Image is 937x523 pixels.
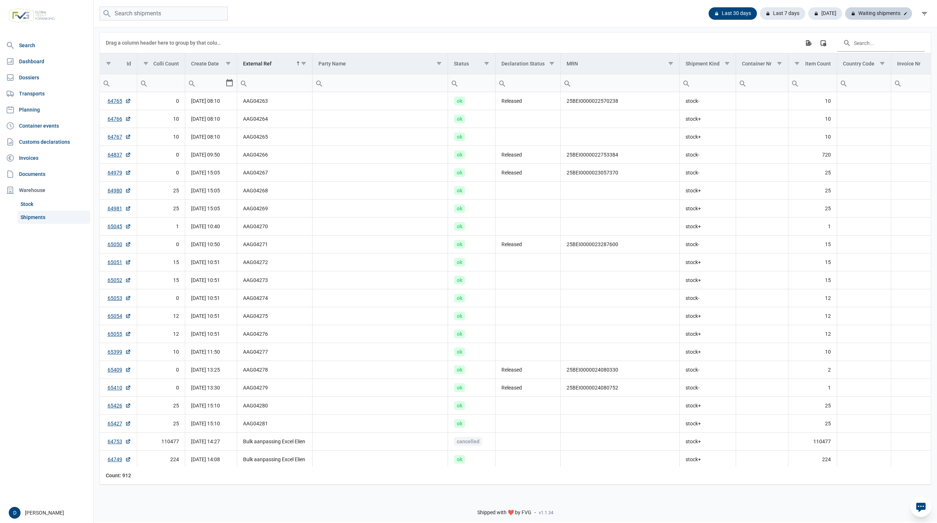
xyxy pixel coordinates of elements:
[501,61,545,67] div: Declaration Status
[561,74,679,92] input: Filter cell
[454,294,465,302] span: ok
[496,74,561,92] td: Filter cell
[777,61,782,66] span: Show filter options for column 'Container Nr'
[237,379,312,397] td: AAG04279
[237,397,312,415] td: AAG04280
[191,116,220,122] span: [DATE] 08:10
[802,36,815,49] div: Export all data to Excel
[679,415,736,433] td: stock+
[237,343,312,361] td: AAG04277
[679,164,736,182] td: stock-
[191,367,220,373] span: [DATE] 13:25
[191,188,220,193] span: [DATE] 15:05
[891,74,904,92] div: Search box
[788,200,837,218] td: 25
[788,236,837,253] td: 15
[312,53,448,74] td: Column Party Name
[454,258,465,267] span: ok
[454,97,465,105] span: ok
[237,253,312,271] td: AAG04272
[237,110,312,128] td: AAG04264
[454,437,482,446] span: cancelled
[143,61,149,66] span: Show filter options for column 'Colli Count'
[237,74,250,92] div: Search box
[788,218,837,236] td: 1
[191,152,220,158] span: [DATE] 09:50
[237,146,312,164] td: AAG04266
[137,182,185,200] td: 25
[237,128,312,146] td: AAG04265
[108,294,131,302] a: 65053
[788,74,802,92] div: Search box
[496,74,560,92] input: Filter cell
[788,451,837,469] td: 224
[243,61,272,67] div: External Ref
[837,34,925,52] input: Search in the data grid
[561,236,680,253] td: 25BEI0000023287600
[496,379,561,397] td: Released
[679,451,736,469] td: stock+
[137,451,185,469] td: 224
[679,128,736,146] td: stock+
[137,271,185,289] td: 15
[788,415,837,433] td: 25
[108,241,131,248] a: 65050
[760,7,805,20] div: Last 7 days
[679,200,736,218] td: stock+
[788,433,837,451] td: 110477
[561,146,680,164] td: 25BEI0000022753384
[788,343,837,361] td: 10
[788,325,837,343] td: 12
[736,53,788,74] td: Column Container Nr
[679,236,736,253] td: stock-
[3,135,90,149] a: Customs declarations
[736,74,749,92] div: Search box
[108,420,131,427] a: 65427
[679,253,736,271] td: stock+
[679,53,736,74] td: Column Shipment Kind
[137,74,185,92] input: Filter cell
[454,455,465,464] span: ok
[549,61,555,66] span: Show filter options for column 'Declaration Status'
[106,61,111,66] span: Show filter options for column 'Id'
[3,102,90,117] a: Planning
[686,61,720,67] div: Shipment Kind
[108,438,131,445] a: 64753
[108,330,131,338] a: 65055
[788,53,837,74] td: Column Item Count
[679,307,736,325] td: stock+
[496,146,561,164] td: Released
[788,289,837,307] td: 12
[137,361,185,379] td: 0
[436,61,442,66] span: Show filter options for column 'Party Name'
[108,97,131,105] a: 64765
[191,259,220,265] span: [DATE] 10:51
[808,7,842,20] div: [DATE]
[448,74,496,92] td: Filter cell
[191,439,220,444] span: [DATE] 14:27
[312,74,448,92] td: Filter cell
[680,74,736,92] input: Filter cell
[108,187,131,194] a: 64980
[237,218,312,236] td: AAG04270
[108,456,131,463] a: 64749
[788,182,837,200] td: 25
[454,168,465,177] span: ok
[742,61,772,67] div: Container Nr
[448,74,495,92] input: Filter cell
[108,259,131,266] a: 65051
[137,325,185,343] td: 12
[837,53,891,74] td: Column Country Code
[100,53,137,74] td: Column Id
[137,128,185,146] td: 10
[9,507,20,519] button: D
[918,7,931,20] div: filter
[534,509,536,516] span: -
[454,383,465,392] span: ok
[6,5,58,26] img: FVG - Global freight forwarding
[679,110,736,128] td: stock+
[108,312,131,320] a: 65054
[237,415,312,433] td: AAG04281
[3,167,90,181] a: Documents
[788,379,837,397] td: 1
